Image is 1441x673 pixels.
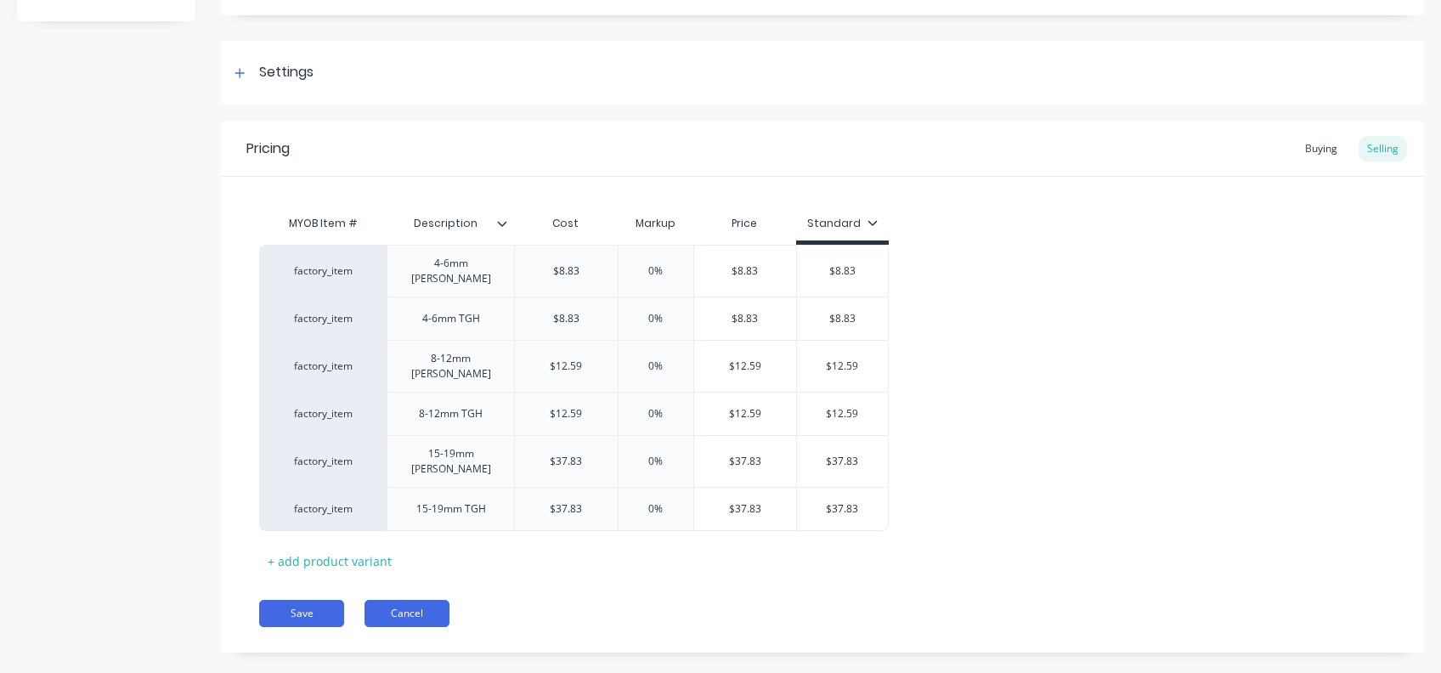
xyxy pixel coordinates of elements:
[693,206,797,240] div: Price
[364,600,449,627] button: Cancel
[276,311,370,326] div: factory_item
[613,440,698,483] div: 0%
[409,308,494,330] div: 4-6mm TGH
[694,488,797,530] div: $37.83
[403,498,500,520] div: 15-19mm TGH
[387,202,504,245] div: Description
[276,406,370,421] div: factory_item
[514,206,618,240] div: Cost
[515,250,618,292] div: $8.83
[259,435,889,487] div: factory_item15-19mm [PERSON_NAME]$37.830%$37.83$37.83
[394,252,507,290] div: 4-6mm [PERSON_NAME]
[1297,136,1346,161] div: Buying
[694,440,797,483] div: $37.83
[613,250,698,292] div: 0%
[259,62,314,83] div: Settings
[515,440,618,483] div: $37.83
[694,297,797,340] div: $8.83
[259,297,889,340] div: factory_item4-6mm TGH$8.830%$8.83$8.83
[797,345,888,387] div: $12.59
[1359,136,1407,161] div: Selling
[694,345,797,387] div: $12.59
[387,206,514,240] div: Description
[394,443,507,480] div: 15-19mm [PERSON_NAME]
[797,440,888,483] div: $37.83
[515,488,618,530] div: $37.83
[259,392,889,435] div: factory_item8-12mm TGH$12.590%$12.59$12.59
[797,393,888,435] div: $12.59
[276,263,370,279] div: factory_item
[394,348,507,385] div: 8-12mm [PERSON_NAME]
[613,345,698,387] div: 0%
[618,206,693,240] div: Markup
[405,403,496,425] div: 8-12mm TGH
[613,297,698,340] div: 0%
[259,487,889,531] div: factory_item15-19mm TGH$37.830%$37.83$37.83
[613,393,698,435] div: 0%
[515,393,618,435] div: $12.59
[259,548,400,574] div: + add product variant
[807,216,878,231] div: Standard
[276,454,370,469] div: factory_item
[259,600,344,627] button: Save
[276,359,370,374] div: factory_item
[515,345,618,387] div: $12.59
[246,139,290,159] div: Pricing
[797,250,888,292] div: $8.83
[276,501,370,517] div: factory_item
[694,250,797,292] div: $8.83
[259,340,889,392] div: factory_item8-12mm [PERSON_NAME]$12.590%$12.59$12.59
[797,297,888,340] div: $8.83
[613,488,698,530] div: 0%
[797,488,888,530] div: $37.83
[515,297,618,340] div: $8.83
[694,393,797,435] div: $12.59
[259,206,387,240] div: MYOB Item #
[259,245,889,297] div: factory_item4-6mm [PERSON_NAME]$8.830%$8.83$8.83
